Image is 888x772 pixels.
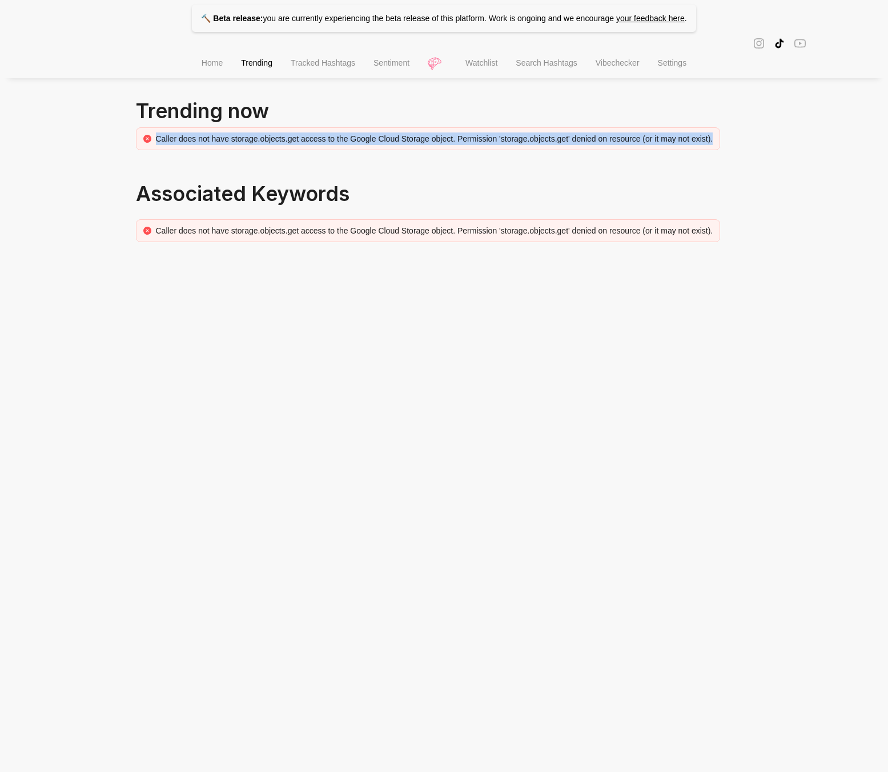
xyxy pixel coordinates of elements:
span: Tracked Hashtags [291,58,355,67]
strong: 🔨 Beta release: [201,14,263,23]
div: Caller does not have storage.objects.get access to the Google Cloud Storage object. Permission 's... [156,132,713,145]
span: Search Hashtags [516,58,577,67]
span: Vibechecker [596,58,640,67]
span: Sentiment [373,58,409,67]
span: instagram [753,37,765,50]
span: close-circle [143,227,151,235]
span: Watchlist [465,58,497,67]
a: your feedback here [616,14,685,23]
span: Trending now [136,98,269,123]
p: you are currently experiencing the beta release of this platform. Work is ongoing and we encourage . [192,5,696,32]
span: youtube [794,37,806,50]
span: Settings [658,58,687,67]
span: close-circle [143,135,151,143]
span: Home [202,58,223,67]
div: Caller does not have storage.objects.get access to the Google Cloud Storage object. Permission 's... [156,224,713,237]
span: Associated Keywords [136,181,349,206]
span: Trending [241,58,272,67]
